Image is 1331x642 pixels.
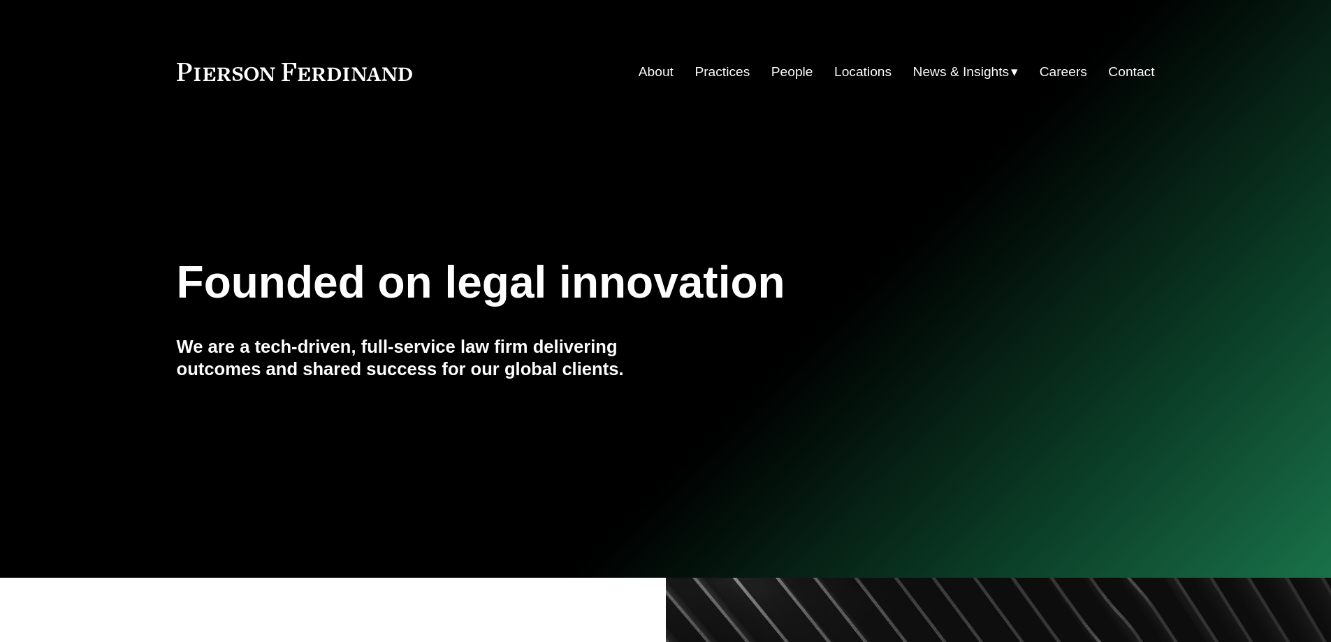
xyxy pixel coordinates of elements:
a: People [771,59,813,85]
h1: Founded on legal innovation [177,257,992,308]
a: folder dropdown [913,59,1019,85]
a: Practices [694,59,750,85]
h4: We are a tech-driven, full-service law firm delivering outcomes and shared success for our global... [177,335,666,381]
a: Careers [1040,59,1087,85]
a: Locations [834,59,892,85]
a: About [639,59,674,85]
a: Contact [1108,59,1154,85]
span: News & Insights [913,60,1010,85]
